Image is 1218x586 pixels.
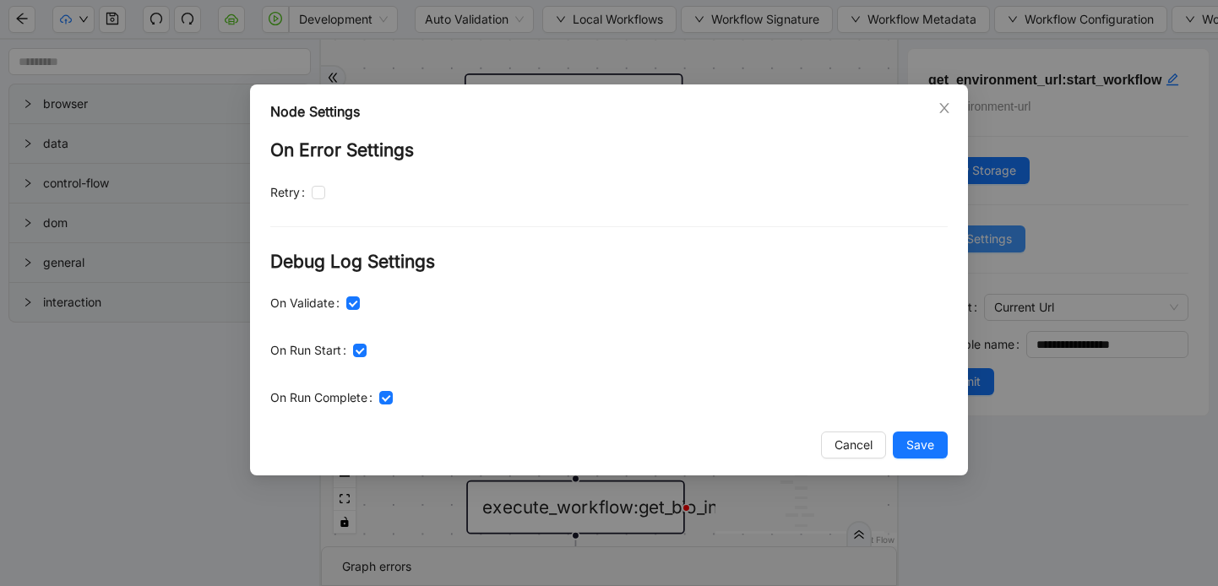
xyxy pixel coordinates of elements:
span: close [938,101,951,115]
span: On Run Start [270,341,341,360]
h2: On Error Settings [270,136,948,164]
button: Save [893,431,948,458]
span: Cancel [835,436,873,454]
span: Retry [270,183,300,202]
button: Close [935,99,954,117]
h2: Debug Log Settings [270,247,948,275]
span: Save [906,436,934,454]
span: On Run Complete [270,388,367,407]
button: Cancel [821,431,886,458]
div: Node Settings [270,101,948,122]
span: On Validate [270,294,334,312]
